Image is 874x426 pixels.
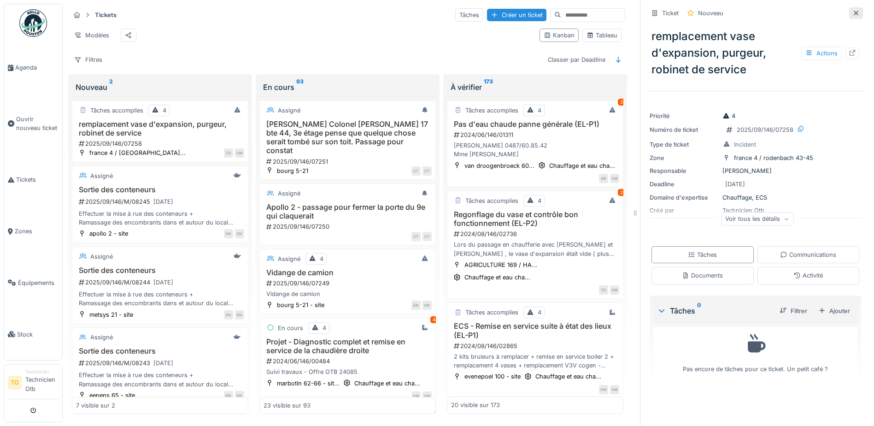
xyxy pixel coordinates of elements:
[451,352,619,370] div: 2 kits bruleurs à remplacer + remise en service boiler 2 + remplacement 4 vases + remplacement V3...
[78,196,244,207] div: 2025/09/146/M/08245
[4,154,62,206] a: Tickets
[263,82,432,93] div: En cours
[278,254,300,263] div: Assigné
[153,359,173,367] div: [DATE]
[78,357,244,369] div: 2025/09/146/M/08243
[411,232,421,241] div: CT
[650,112,719,120] div: Priorité
[264,367,432,376] div: Suivi travaux - Offre OTB 24085
[618,99,625,106] div: 3
[25,368,59,397] li: Technicien Otb
[422,391,432,401] div: VM
[264,401,311,409] div: 23 visible sur 93
[89,391,135,400] div: eenens 65 - site
[535,372,601,381] div: Chauffage et eau cha...
[455,8,483,22] div: Tâches
[737,125,793,134] div: 2025/09/146/07258
[725,180,745,189] div: [DATE]
[464,372,521,381] div: evenepoel 100 - site
[70,53,106,66] div: Filtres
[793,271,823,280] div: Activité
[411,391,421,401] div: VM
[451,210,619,228] h3: Regonflage du vase et contrôle bon fonctionnement (EL-P2)
[265,222,432,231] div: 2025/09/146/07250
[599,174,608,183] div: AB
[235,310,244,319] div: EN
[650,154,719,162] div: Zone
[801,47,842,60] div: Actions
[90,106,143,115] div: Tâches accomplies
[618,189,625,196] div: 2
[224,148,233,158] div: TO
[76,371,244,388] div: Effectuer la mise à rue des conteneurs + Ramassage des encombrants dans et autour du local conten...
[90,252,113,261] div: Assigné
[721,212,793,225] div: Voir tous les détails
[8,376,22,390] li: TO
[4,42,62,94] a: Agenda
[277,166,308,175] div: bourg 5-21
[464,161,534,170] div: van droogenbroeck 60...
[224,310,233,319] div: EN
[18,278,59,287] span: Équipements
[650,125,719,134] div: Numéro de ticket
[549,161,615,170] div: Chauffage et eau cha...
[599,385,608,394] div: VM
[544,53,610,66] div: Classer par Deadline
[484,82,493,93] sup: 173
[76,82,245,93] div: Nouveau
[264,203,432,220] h3: Apollo 2 - passage pour fermer la porte du 9e qui claquerait
[659,331,851,374] div: Pas encore de tâches pour ce ticket. Un petit café ?
[78,277,244,288] div: 2025/09/146/M/08244
[76,290,244,308] div: Effectuer la mise à rue des conteneurs + Ramassage des encombrants dans et autour du local conten...
[650,193,719,202] div: Domaine d'expertise
[734,154,813,162] div: france 4 / rodenbach 43-45
[599,285,608,295] div: TO
[650,166,861,175] div: [PERSON_NAME]
[235,391,244,400] div: EN
[264,120,432,155] h3: [PERSON_NAME] Colonel [PERSON_NAME] 17 bte 44, 3e étage pense que quelque chose serait tombé sur ...
[354,379,420,388] div: Chauffage et eau cha...
[487,9,546,21] div: Créer un ticket
[320,254,323,263] div: 4
[78,139,244,148] div: 2025/09/146/07258
[451,322,619,339] h3: ECS - Remise en service suite à état des lieux (EL-P1)
[451,82,620,93] div: À vérifier
[697,305,701,316] sup: 0
[544,31,575,40] div: Kanban
[464,273,530,282] div: Chauffage et eau cha...
[610,285,619,295] div: VM
[422,232,432,241] div: CT
[422,166,432,176] div: CT
[453,230,619,238] div: 2024/08/146/02736
[411,166,421,176] div: CT
[780,250,836,259] div: Communications
[8,368,59,399] a: TO TechnicienTechnicien Otb
[265,357,432,366] div: 2024/06/146/00484
[235,229,244,238] div: EN
[451,120,619,129] h3: Pas d'eau chaude panne générale (EL-P1)
[265,157,432,166] div: 2025/09/146/07251
[90,172,113,180] div: Assigné
[4,308,62,360] a: Stock
[89,310,133,319] div: metsys 21 - site
[296,82,304,93] sup: 93
[264,290,432,298] div: Vidange de camion
[153,278,173,287] div: [DATE]
[19,9,47,37] img: Badge_color-CXgf-gQk.svg
[264,337,432,355] h3: Projet - Diagnostic complet et remise en service de la chaudière droite
[650,166,719,175] div: Responsable
[89,148,186,157] div: france 4 / [GEOGRAPHIC_DATA]...
[453,130,619,139] div: 2024/06/146/01311
[109,82,113,93] sup: 2
[4,206,62,257] a: Zones
[277,379,340,388] div: marbotin 62-66 - sit...
[76,209,244,227] div: Effectuer la mise à rue des conteneurs + Ramassage des encombrants dans et autour du local conten...
[430,316,438,323] div: 4
[76,185,244,194] h3: Sortie des conteneurs
[538,308,541,317] div: 4
[16,175,59,184] span: Tickets
[465,106,518,115] div: Tâches accomplies
[464,260,537,269] div: AGRICULTURE 169 / HA...
[89,229,128,238] div: apollo 2 - site
[91,11,120,19] strong: Tickets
